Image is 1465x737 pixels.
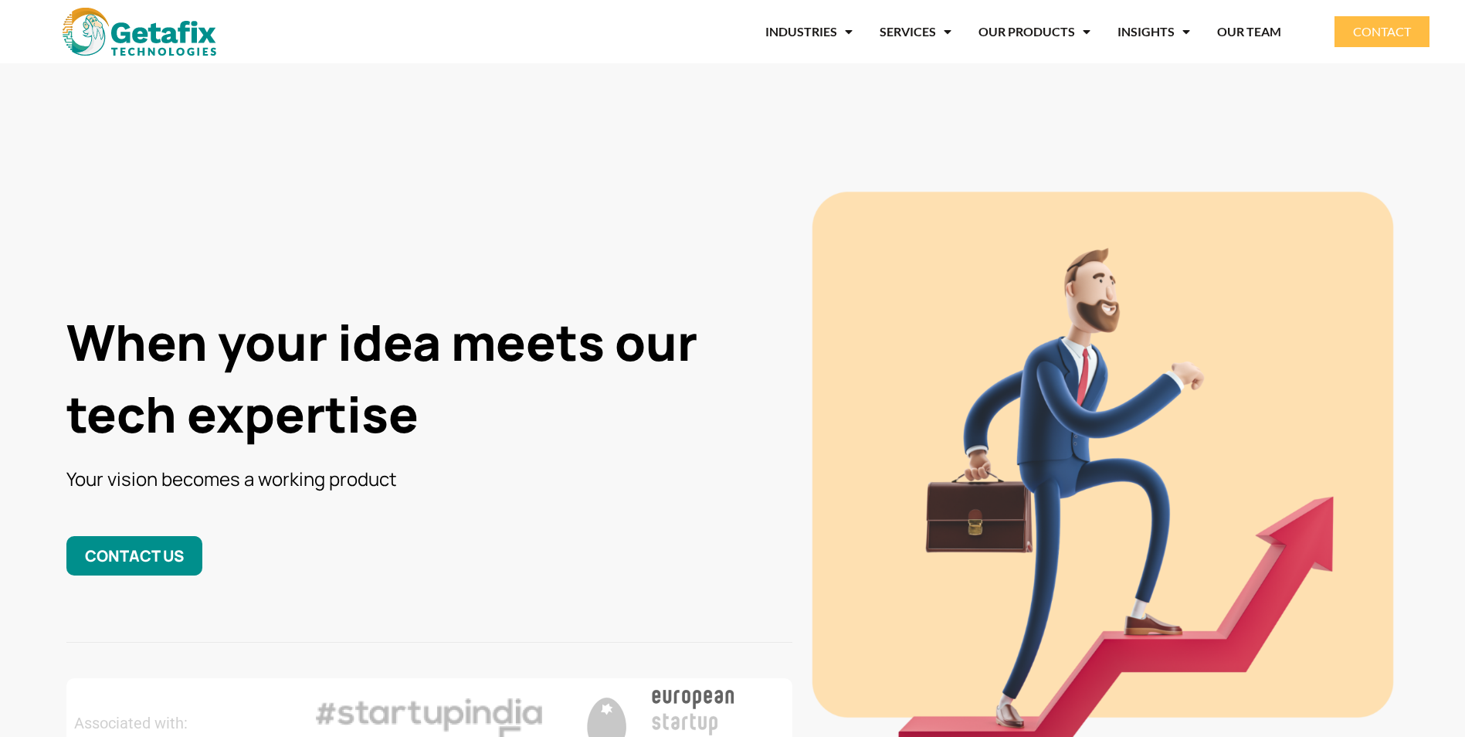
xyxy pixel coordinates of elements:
[880,14,951,49] a: SERVICES
[66,466,792,491] h3: Your vision becomes a working product
[1353,25,1411,38] span: CONTACT
[66,536,202,576] a: CONTACT US
[66,307,792,450] h1: When your idea meets our tech expertise
[1117,14,1190,49] a: INSIGHTS
[1334,16,1429,47] a: CONTACT
[765,14,853,49] a: INDUSTRIES
[74,715,300,731] h2: Associated with:
[286,14,1281,49] nav: Menu
[978,14,1090,49] a: OUR PRODUCTS
[63,8,216,56] img: web and mobile application development company
[85,545,184,566] span: CONTACT US
[1217,14,1281,49] a: OUR TEAM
